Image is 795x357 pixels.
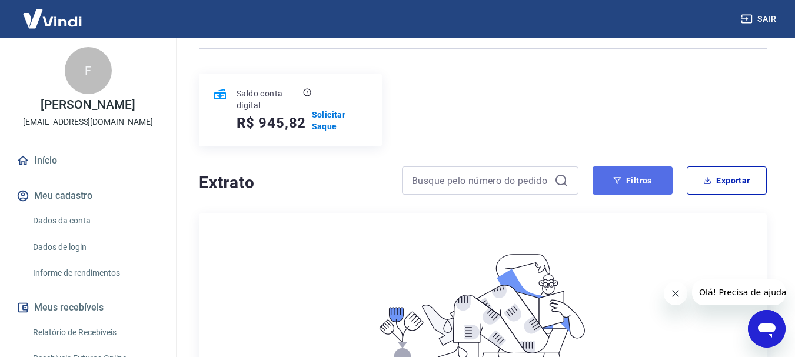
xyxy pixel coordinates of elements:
div: F [65,47,112,94]
a: Informe de rendimentos [28,261,162,285]
button: Sair [739,8,781,30]
button: Meu cadastro [14,183,162,209]
img: Vindi [14,1,91,36]
h5: R$ 945,82 [237,114,306,132]
a: Solicitar Saque [312,109,368,132]
input: Busque pelo número do pedido [412,172,550,189]
iframe: Fechar mensagem [664,282,687,305]
h4: Extrato [199,171,388,195]
p: [PERSON_NAME] [41,99,135,111]
span: Olá! Precisa de ajuda? [7,8,99,18]
a: Início [14,148,162,174]
button: Filtros [593,166,673,195]
a: Relatório de Recebíveis [28,321,162,345]
iframe: Botão para abrir a janela de mensagens [748,310,786,348]
a: Dados de login [28,235,162,259]
button: Meus recebíveis [14,295,162,321]
p: [EMAIL_ADDRESS][DOMAIN_NAME] [23,116,153,128]
iframe: Mensagem da empresa [692,279,786,305]
button: Exportar [687,166,767,195]
a: Dados da conta [28,209,162,233]
p: Saldo conta digital [237,88,301,111]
